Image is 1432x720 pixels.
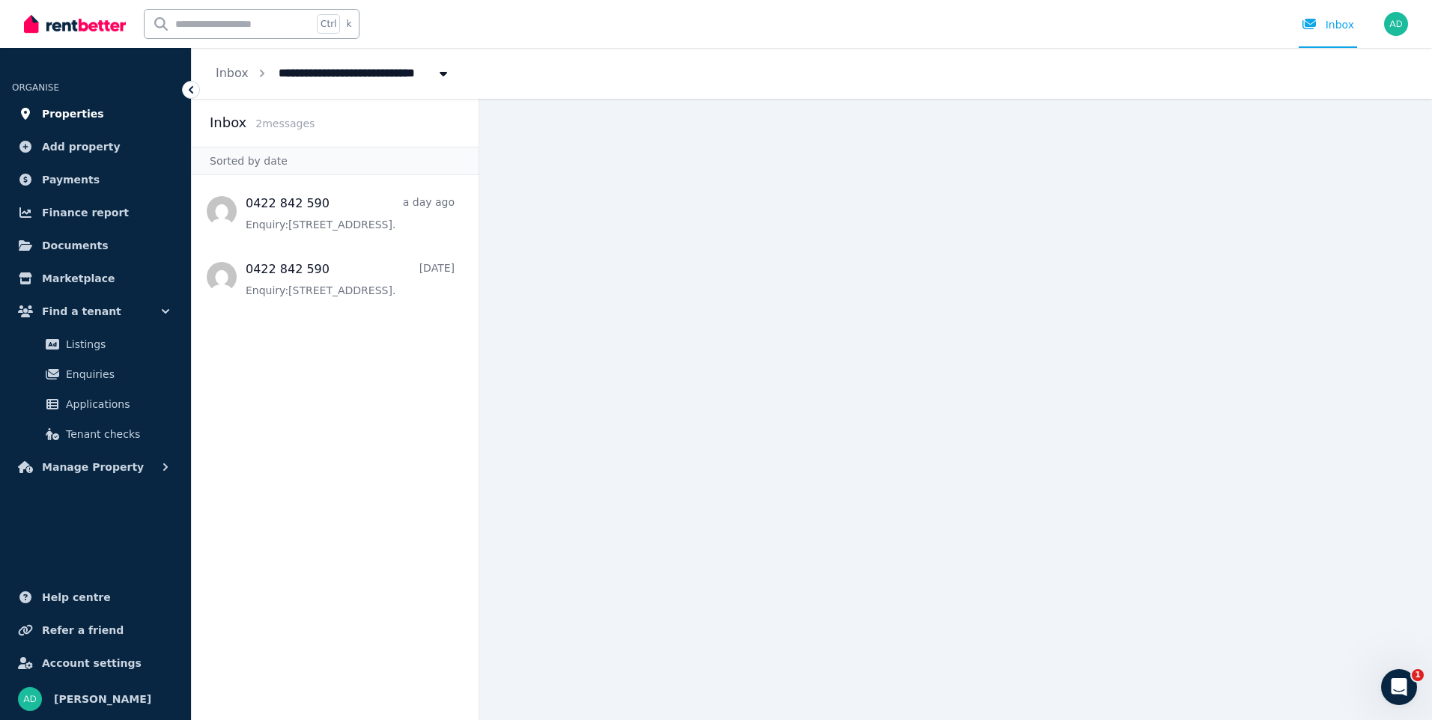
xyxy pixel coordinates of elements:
[18,329,173,359] a: Listings
[12,99,179,129] a: Properties
[12,132,179,162] a: Add property
[12,198,179,228] a: Finance report
[192,147,479,175] div: Sorted by date
[42,302,121,320] span: Find a tenant
[66,365,167,383] span: Enquiries
[12,231,179,260] a: Documents
[18,359,173,389] a: Enquiries
[12,296,179,326] button: Find a tenant
[42,105,104,123] span: Properties
[1412,669,1424,681] span: 1
[18,687,42,711] img: Ajit DANGAL
[42,621,124,639] span: Refer a friend
[42,138,121,156] span: Add property
[346,18,351,30] span: k
[66,335,167,353] span: Listings
[1302,17,1354,32] div: Inbox
[12,648,179,678] a: Account settings
[246,260,455,298] a: 0422 842 590[DATE]Enquiry:[STREET_ADDRESS].
[12,263,179,293] a: Marketplace
[66,425,167,443] span: Tenant checks
[216,66,249,80] a: Inbox
[42,237,109,254] span: Documents
[18,389,173,419] a: Applications
[12,165,179,195] a: Payments
[42,654,142,672] span: Account settings
[66,395,167,413] span: Applications
[255,118,315,129] span: 2 message s
[42,171,100,189] span: Payments
[12,615,179,645] a: Refer a friend
[1381,669,1417,705] iframe: Intercom live chat
[42,204,129,222] span: Finance report
[1384,12,1408,36] img: Ajit DANGAL
[317,14,340,34] span: Ctrl
[24,13,126,35] img: RentBetter
[12,582,179,612] a: Help centre
[54,690,151,708] span: [PERSON_NAME]
[12,452,179,482] button: Manage Property
[192,48,475,99] nav: Breadcrumb
[12,82,59,93] span: ORGANISE
[246,195,455,232] a: 0422 842 590a day agoEnquiry:[STREET_ADDRESS].
[210,112,246,133] h2: Inbox
[42,458,144,476] span: Manage Property
[18,419,173,449] a: Tenant checks
[42,269,115,287] span: Marketplace
[192,175,479,720] nav: Message list
[42,588,111,606] span: Help centre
